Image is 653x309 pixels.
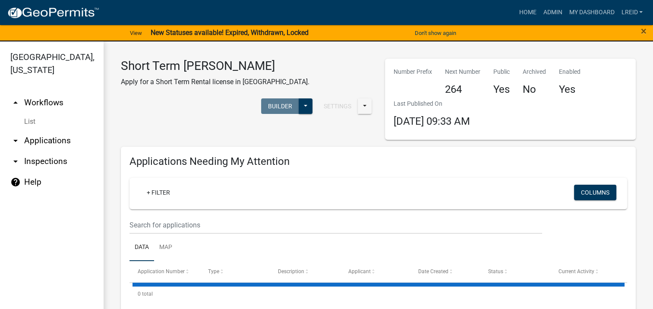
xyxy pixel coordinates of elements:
datatable-header-cell: Status [480,261,550,282]
a: Data [129,234,154,262]
span: Applicant [348,268,370,274]
h3: Short Term [PERSON_NAME] [121,59,309,73]
span: [DATE] 09:33 AM [394,115,470,127]
h4: 264 [445,83,480,96]
input: Search for applications [129,216,542,234]
button: Close [641,26,647,36]
a: View [126,26,145,40]
h4: Yes [559,83,580,96]
span: Type [208,268,219,274]
span: Date Created [418,268,448,274]
datatable-header-cell: Current Activity [550,261,620,282]
a: Home [515,4,539,21]
p: Next Number [445,67,480,76]
button: Columns [574,185,616,200]
a: Admin [539,4,565,21]
a: + Filter [140,185,177,200]
button: Don't show again [411,26,460,40]
p: Archived [523,67,546,76]
span: Application Number [138,268,185,274]
span: Current Activity [558,268,594,274]
i: arrow_drop_up [10,98,21,108]
strong: New Statuses available! Expired, Withdrawn, Locked [151,28,309,37]
p: Apply for a Short Term Rental license in [GEOGRAPHIC_DATA]. [121,77,309,87]
span: × [641,25,647,37]
a: LREID [618,4,646,21]
h4: Applications Needing My Attention [129,155,627,168]
p: Enabled [559,67,580,76]
span: Status [488,268,503,274]
datatable-header-cell: Application Number [129,261,199,282]
i: arrow_drop_down [10,136,21,146]
button: Settings [317,98,358,114]
datatable-header-cell: Type [199,261,269,282]
h4: No [523,83,546,96]
datatable-header-cell: Date Created [410,261,480,282]
a: My Dashboard [565,4,618,21]
p: Last Published On [394,99,470,108]
p: Public [493,67,510,76]
button: Builder [261,98,299,114]
div: 0 total [129,283,627,305]
h4: Yes [493,83,510,96]
p: Number Prefix [394,67,432,76]
span: Description [278,268,304,274]
i: help [10,177,21,187]
datatable-header-cell: Applicant [340,261,410,282]
datatable-header-cell: Description [270,261,340,282]
a: Map [154,234,177,262]
i: arrow_drop_down [10,156,21,167]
